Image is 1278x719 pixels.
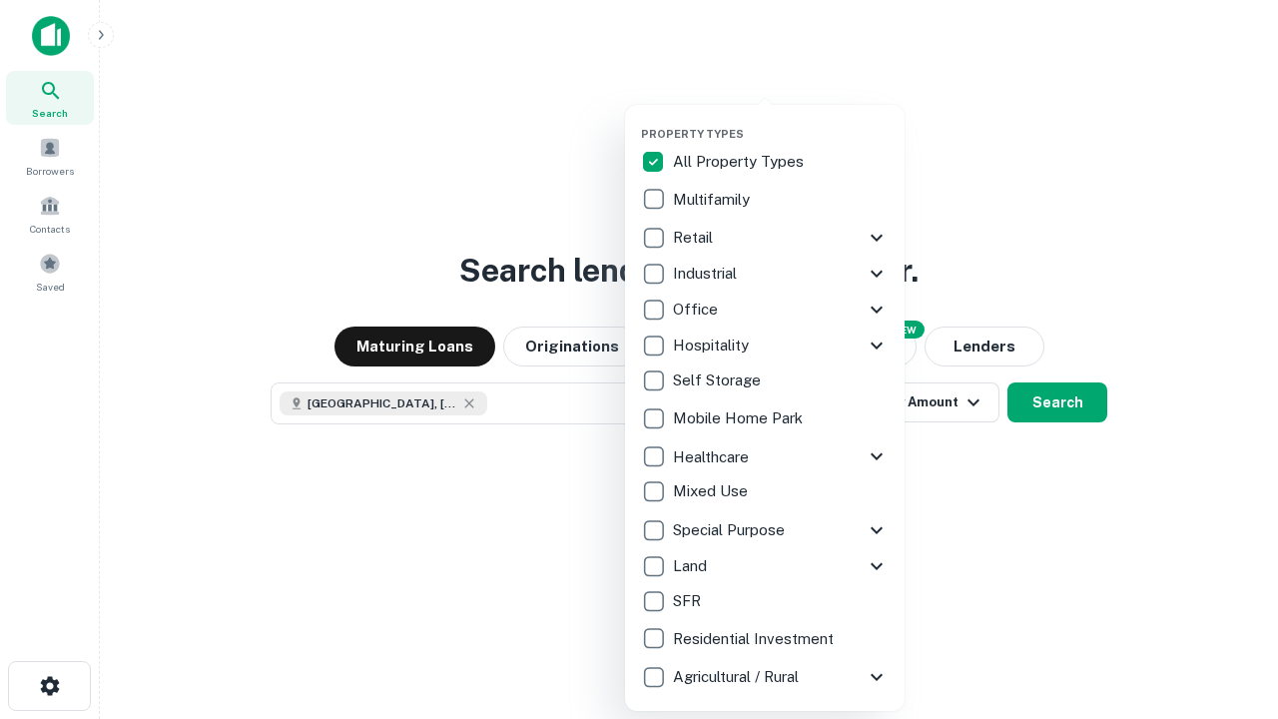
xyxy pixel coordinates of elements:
p: Mobile Home Park [673,406,807,430]
div: Retail [641,220,889,256]
div: Land [641,548,889,584]
p: Hospitality [673,334,753,358]
div: Agricultural / Rural [641,659,889,695]
p: Land [673,554,711,578]
p: Retail [673,226,717,250]
p: SFR [673,589,705,613]
div: Healthcare [641,438,889,474]
div: Industrial [641,256,889,292]
p: Mixed Use [673,479,752,503]
iframe: Chat Widget [1178,559,1278,655]
p: Multifamily [673,188,754,212]
div: Office [641,292,889,328]
p: Self Storage [673,368,765,392]
div: Hospitality [641,328,889,363]
div: Special Purpose [641,512,889,548]
p: Special Purpose [673,518,789,542]
p: Residential Investment [673,627,838,651]
p: Healthcare [673,445,753,469]
p: Agricultural / Rural [673,665,803,689]
p: Industrial [673,262,741,286]
p: All Property Types [673,150,808,174]
p: Office [673,298,722,322]
span: Property Types [641,128,744,140]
